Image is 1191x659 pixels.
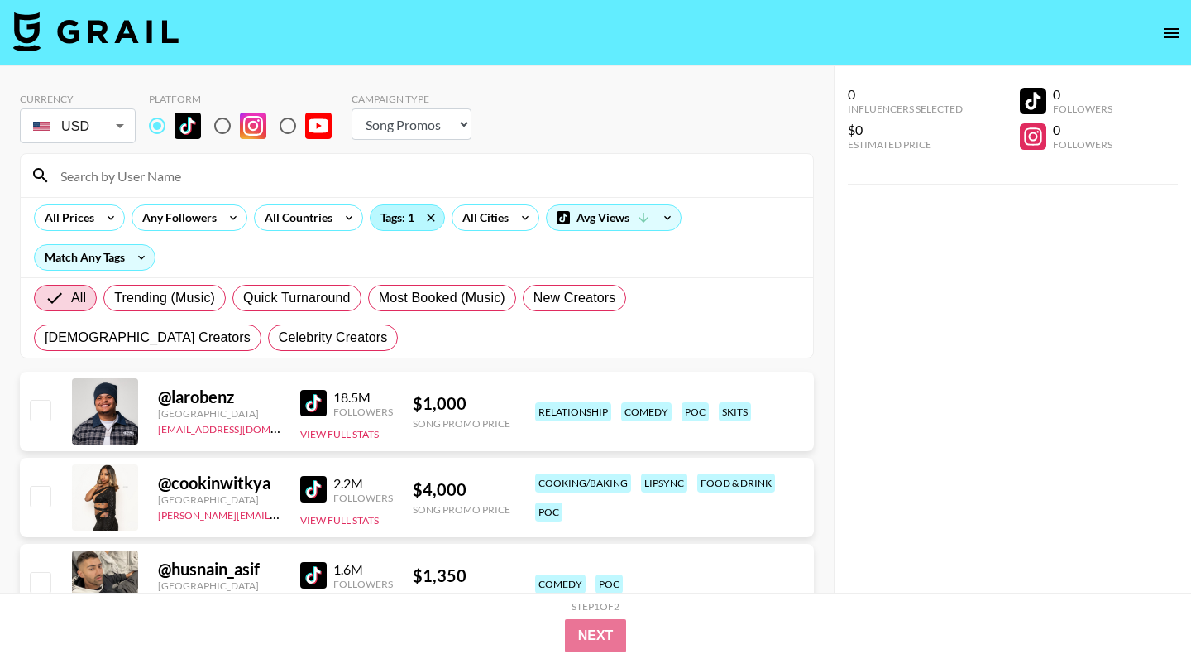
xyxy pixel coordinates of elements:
[35,245,155,270] div: Match Any Tags
[23,112,132,141] div: USD
[371,205,444,230] div: Tags: 1
[158,506,403,522] a: [PERSON_NAME][EMAIL_ADDRESS][DOMAIN_NAME]
[158,580,280,592] div: [GEOGRAPHIC_DATA]
[413,393,510,414] div: $ 1,000
[333,475,393,492] div: 2.2M
[848,138,963,151] div: Estimated Price
[848,86,963,103] div: 0
[114,288,215,308] span: Trending (Music)
[535,474,631,493] div: cooking/baking
[535,402,611,421] div: relationship
[595,575,623,594] div: poc
[13,12,179,51] img: Grail Talent
[413,503,510,516] div: Song Promo Price
[1155,17,1188,50] button: open drawer
[50,162,803,189] input: Search by User Name
[300,476,327,503] img: TikTok
[300,562,327,589] img: TikTok
[20,93,136,105] div: Currency
[848,122,963,138] div: $0
[1053,138,1112,151] div: Followers
[1053,86,1112,103] div: 0
[1053,122,1112,138] div: 0
[565,619,627,652] button: Next
[300,514,379,527] button: View Full Stats
[158,473,280,493] div: @ cookinwitkya
[305,113,332,139] img: YouTube
[697,474,775,493] div: food & drink
[300,390,327,416] img: TikTok
[243,288,351,308] span: Quick Turnaround
[1108,576,1171,639] iframe: Drift Widget Chat Controller
[535,575,586,594] div: comedy
[719,402,751,421] div: skits
[682,402,709,421] div: poc
[621,402,672,421] div: comedy
[452,205,512,230] div: All Cities
[352,93,471,105] div: Campaign Type
[333,389,393,406] div: 18.5M
[333,578,393,590] div: Followers
[158,559,280,580] div: @ husnain_asif
[535,503,562,522] div: poc
[255,205,336,230] div: All Countries
[413,417,510,430] div: Song Promo Price
[240,113,266,139] img: Instagram
[413,479,510,500] div: $ 4,000
[45,328,251,348] span: [DEMOGRAPHIC_DATA] Creators
[547,205,681,230] div: Avg Views
[848,103,963,115] div: Influencers Selected
[149,93,345,105] div: Platform
[158,407,280,420] div: [GEOGRAPHIC_DATA]
[279,328,388,348] span: Celebrity Creators
[158,387,280,407] div: @ larobenz
[158,493,280,506] div: [GEOGRAPHIC_DATA]
[533,288,616,308] span: New Creators
[333,406,393,418] div: Followers
[379,288,505,308] span: Most Booked (Music)
[158,420,324,435] a: [EMAIL_ADDRESS][DOMAIN_NAME]
[132,205,220,230] div: Any Followers
[300,428,379,440] button: View Full Stats
[71,288,86,308] span: All
[413,589,510,602] div: Song Promo Price
[333,492,393,504] div: Followers
[1053,103,1112,115] div: Followers
[413,565,510,586] div: $ 1,350
[572,600,619,613] div: Step 1 of 2
[641,474,687,493] div: lipsync
[175,113,201,139] img: TikTok
[333,561,393,578] div: 1.6M
[35,205,98,230] div: All Prices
